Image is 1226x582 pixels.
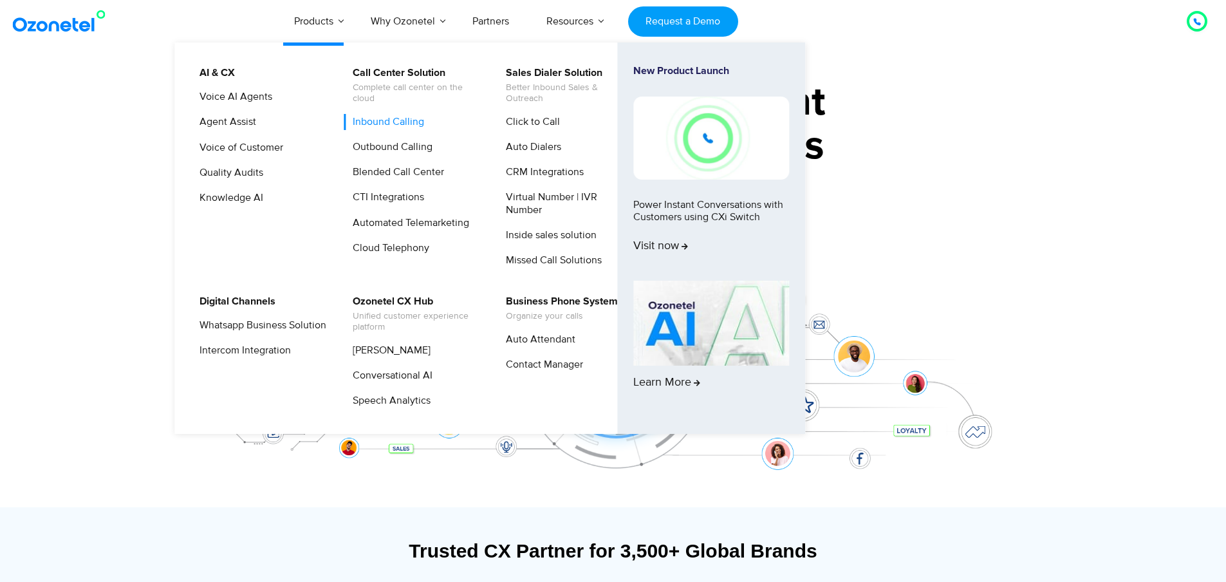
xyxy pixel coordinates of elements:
span: Organize your calls [506,311,618,322]
a: [PERSON_NAME] [344,343,432,359]
a: Virtual Number | IVR Number [497,189,635,218]
div: Trusted CX Partner for 3,500+ Global Brands [218,540,1009,562]
a: Voice AI Agents [191,89,274,105]
a: Contact Manager [497,357,585,373]
a: Whatsapp Business Solution [191,317,328,333]
img: New-Project-17.png [633,97,789,179]
a: Agent Assist [191,114,258,130]
a: Cloud Telephony [344,240,431,256]
a: Call Center SolutionComplete call center on the cloud [344,65,481,106]
a: Learn More [633,281,789,412]
a: Inside sales solution [497,227,599,243]
a: Automated Telemarketing [344,215,471,231]
span: Learn More [633,376,700,390]
a: Outbound Calling [344,139,434,155]
span: Complete call center on the cloud [353,82,479,104]
a: Speech Analytics [344,393,432,409]
a: Auto Dialers [497,139,563,155]
a: Sales Dialer SolutionBetter Inbound Sales & Outreach [497,65,635,106]
span: Unified customer experience platform [353,311,479,333]
a: Blended Call Center [344,164,446,180]
a: Quality Audits [191,165,265,181]
img: AI [633,281,789,366]
a: Click to Call [497,114,562,130]
a: AI & CX [191,65,237,81]
a: Inbound Calling [344,114,426,130]
a: Voice of Customer [191,140,285,156]
a: Ozonetel CX HubUnified customer experience platform [344,294,481,335]
a: CRM Integrations [497,164,586,180]
a: Digital Channels [191,294,277,310]
a: Knowledge AI [191,190,265,206]
a: Conversational AI [344,368,434,384]
a: Intercom Integration [191,343,293,359]
a: CTI Integrations [344,189,426,205]
span: Visit now [633,239,688,254]
a: Business Phone SystemOrganize your calls [497,294,620,324]
span: Better Inbound Sales & Outreach [506,82,633,104]
a: Auto Attendant [497,332,577,348]
a: Missed Call Solutions [497,252,604,268]
a: New Product LaunchPower Instant Conversations with Customers using CXi SwitchVisit now [633,65,789,276]
a: Request a Demo [628,6,738,37]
